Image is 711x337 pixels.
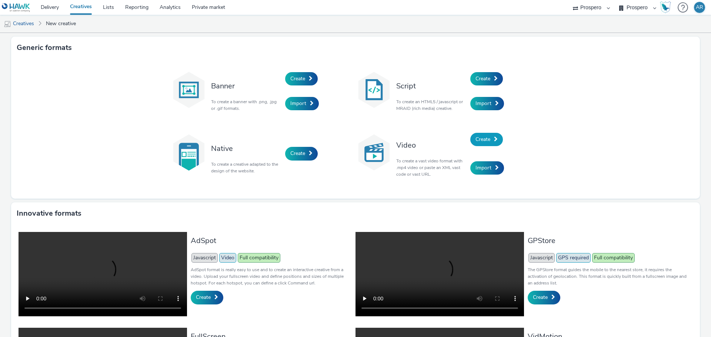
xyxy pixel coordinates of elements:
[528,236,689,246] h3: GPStore
[355,71,393,108] img: code.svg
[470,72,503,85] a: Create
[191,236,352,246] h3: AdSpot
[211,98,281,112] p: To create a banner with .png, .jpg or .gif formats.
[592,253,635,263] span: Full compatibility
[475,164,491,171] span: Import
[660,1,671,13] img: Hawk Academy
[660,1,674,13] a: Hawk Academy
[470,133,503,146] a: Create
[470,97,504,110] a: Import
[533,294,548,301] span: Create
[528,291,560,304] a: Create
[396,140,467,150] h3: Video
[355,134,393,171] img: video.svg
[475,100,491,107] span: Import
[211,81,281,91] h3: Banner
[290,150,305,157] span: Create
[17,208,81,219] h3: Innovative formats
[285,97,319,110] a: Import
[396,81,467,91] h3: Script
[170,71,207,108] img: banner.svg
[290,100,306,107] span: Import
[4,20,11,28] img: mobile
[191,291,223,304] a: Create
[556,253,591,263] span: GPS required
[17,42,72,53] h3: Generic formats
[528,266,689,286] p: The GPStore format guides the mobile to the nearest store, it requires the activation of geolocat...
[470,161,504,175] a: Import
[191,266,352,286] p: AdSpot format is really easy to use and to create an interactive creative from a video. Upload yo...
[528,253,555,263] span: Javascript
[396,158,467,178] p: To create a vast video format with .mp4 video or paste an XML vast code or vast URL.
[285,147,318,160] a: Create
[285,72,318,85] a: Create
[191,253,218,263] span: Javascript
[170,134,207,171] img: native.svg
[196,294,211,301] span: Create
[2,3,30,12] img: undefined Logo
[696,2,703,13] div: AR
[475,136,490,143] span: Create
[211,144,281,154] h3: Native
[396,98,467,112] p: To create an HTML5 / javascript or MRAID (rich media) creative.
[42,15,80,33] a: New creative
[475,75,490,82] span: Create
[219,253,236,263] span: Video
[290,75,305,82] span: Create
[238,253,280,263] span: Full compatibility
[211,161,281,174] p: To create a creative adapted to the design of the website.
